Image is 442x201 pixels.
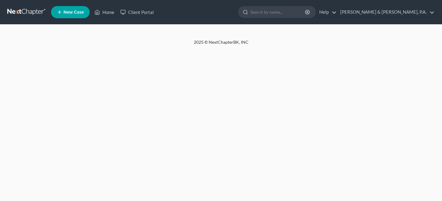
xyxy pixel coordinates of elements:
[117,7,157,18] a: Client Portal
[63,10,84,15] span: New Case
[91,7,117,18] a: Home
[316,7,337,18] a: Help
[250,6,306,18] input: Search by name...
[48,39,394,50] div: 2025 © NextChapterBK, INC
[337,7,434,18] a: [PERSON_NAME] & [PERSON_NAME], P.A.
